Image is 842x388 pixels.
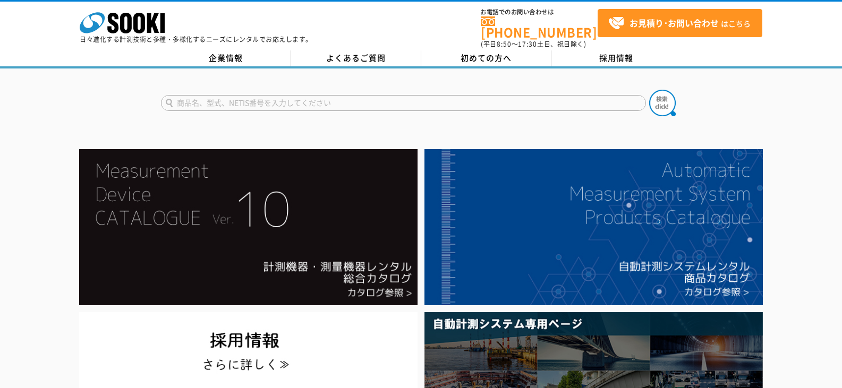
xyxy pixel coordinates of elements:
a: 初めての方へ [421,50,551,66]
span: はこちら [608,15,751,31]
p: 日々進化する計測技術と多種・多様化するニーズにレンタルでお応えします。 [80,36,312,42]
a: お見積り･お問い合わせはこちら [598,9,762,37]
span: 8:50 [497,39,512,49]
a: 企業情報 [161,50,291,66]
strong: お見積り･お問い合わせ [630,16,719,29]
span: 初めての方へ [461,52,512,64]
img: Catalog Ver10 [79,149,418,305]
img: 自動計測システムカタログ [424,149,763,305]
img: btn_search.png [649,90,676,116]
span: お電話でのお問い合わせは [481,9,598,15]
input: 商品名、型式、NETIS番号を入力してください [161,95,646,111]
span: 17:30 [518,39,537,49]
a: よくあるご質問 [291,50,421,66]
span: (平日 ～ 土日、祝日除く) [481,39,586,49]
a: 採用情報 [551,50,682,66]
a: [PHONE_NUMBER] [481,16,598,38]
